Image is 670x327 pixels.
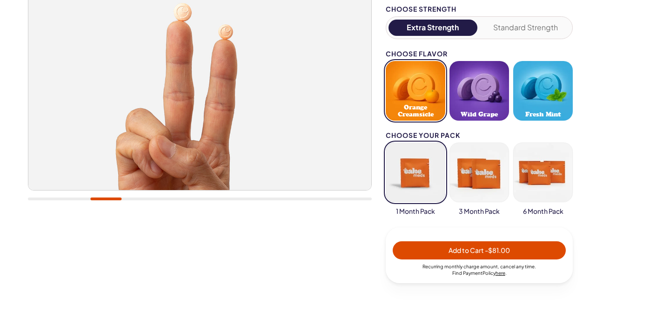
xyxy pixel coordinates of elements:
span: 1 Month Pack [396,207,435,216]
div: Choose your pack [386,132,573,139]
span: 3 Month Pack [459,207,500,216]
span: 6 Month Pack [523,207,563,216]
span: Find Payment [452,270,482,276]
div: Choose Strength [386,6,573,13]
span: Add to Cart [449,246,510,254]
span: - $81.00 [485,246,510,254]
button: Add to Cart -$81.00 [393,241,566,259]
span: Orange Creamsicle [389,104,442,118]
div: Choose Flavor [386,50,573,57]
span: Fresh Mint [525,111,561,118]
button: Standard Strength [482,20,570,36]
a: here [496,270,505,276]
div: Recurring monthly charge amount , cancel any time. Policy . [393,263,566,276]
span: Wild Grape [461,111,498,118]
button: Extra Strength [389,20,477,36]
